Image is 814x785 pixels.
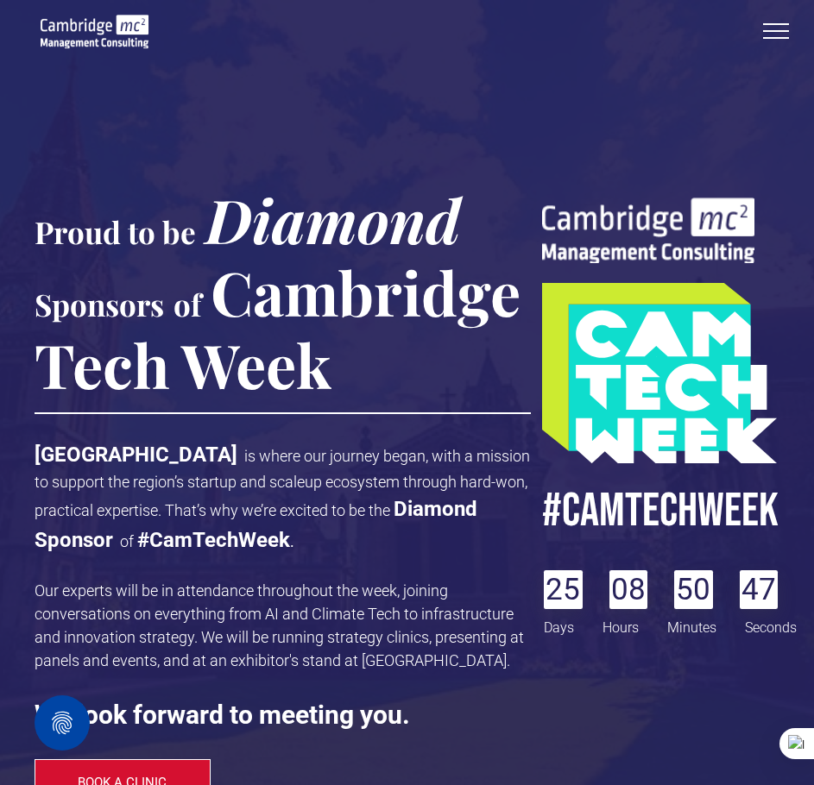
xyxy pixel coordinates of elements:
[542,283,777,463] img: A turquoise and lime green geometric graphic with the words CAM TECH WEEK in bold white letters s...
[290,532,294,550] span: .
[120,532,134,550] span: of
[205,179,461,260] span: Diamond
[609,570,647,608] div: 08
[544,609,574,638] div: Days
[35,251,521,405] span: Cambridge Tech Week
[35,284,164,324] span: Sponsors
[35,581,524,669] span: Our experts will be in attendance throughout the week, joining conversations on everything from A...
[35,447,530,519] span: is where our journey began, with a mission to support the region’s startup and scaleup ecosystem ...
[41,17,148,35] a: Your Business Transformed | Cambridge Management Consulting
[754,9,798,53] button: menu
[674,570,712,608] div: 50
[544,570,582,608] div: 25
[35,211,196,252] span: Proud to be
[35,700,410,730] strong: We look forward to meeting you.
[745,609,797,638] div: Seconds
[603,609,639,638] div: Hours
[542,198,754,263] img: sustainability
[174,284,201,324] span: of
[740,570,778,608] div: 47
[41,15,148,48] img: Cambridge Management Logo, sustainability
[35,443,237,467] strong: [GEOGRAPHIC_DATA]
[137,528,290,552] strong: #CamTechWeek
[542,482,779,540] span: #CamTECHWEEK
[667,609,716,638] div: Minutes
